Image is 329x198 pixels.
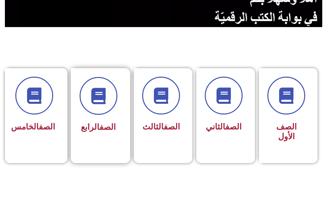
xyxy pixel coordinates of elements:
a: الصف [99,122,116,132]
span: الخامس [11,122,55,131]
span: الثالث [142,122,180,131]
a: الصف [164,122,180,131]
span: الصف الأول [276,122,297,141]
span: الثاني [206,122,242,131]
a: الصف [39,122,55,131]
span: الرابع [81,122,116,132]
a: الصف [225,122,242,131]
